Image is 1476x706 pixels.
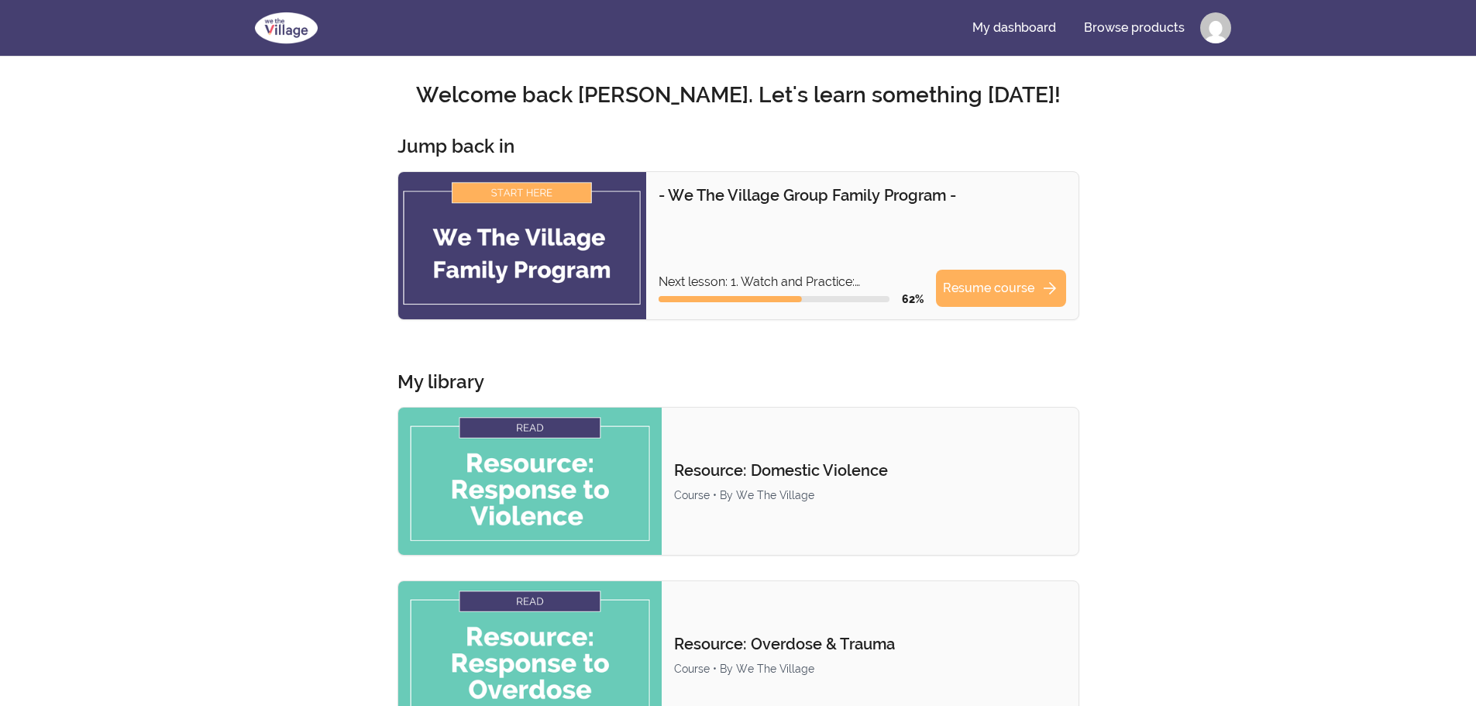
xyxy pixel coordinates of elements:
h3: My library [397,370,484,394]
p: Next lesson: 1. Watch and Practice: Collaborating on Treatment [659,273,924,291]
span: 62 % [902,293,924,305]
div: Course progress [659,296,889,302]
a: Product image for Resource: Domestic ViolenceResource: Domestic ViolenceCourse • By We The Village [397,407,1079,556]
p: Resource: Domestic Violence [674,460,1065,481]
img: Product image for - We The Village Group Family Program - [398,172,646,319]
h2: Welcome back [PERSON_NAME]. Let's learn something [DATE]! [246,81,1231,109]
img: Product image for Resource: Domestic Violence [398,408,662,555]
h3: Jump back in [397,134,514,159]
nav: Main [960,9,1231,46]
img: We The Village logo [246,9,327,46]
div: Course • By We The Village [674,661,1065,677]
span: arrow_forward [1041,279,1059,298]
a: Browse products [1072,9,1197,46]
img: Profile image for Amy Laskey [1200,12,1231,43]
p: Resource: Overdose & Trauma [674,633,1065,655]
a: My dashboard [960,9,1068,46]
a: Resume coursearrow_forward [936,270,1066,307]
div: Course • By We The Village [674,487,1065,503]
p: - We The Village Group Family Program - [659,184,1066,206]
